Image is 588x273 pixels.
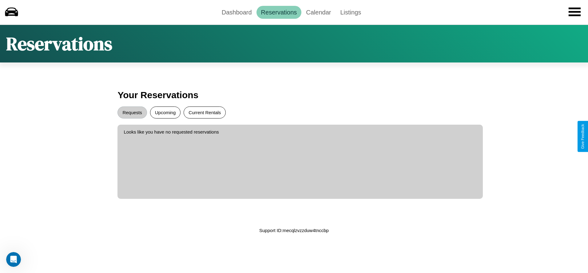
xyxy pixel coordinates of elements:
[301,6,336,19] a: Calendar
[217,6,256,19] a: Dashboard
[117,106,147,118] button: Requests
[6,31,112,56] h1: Reservations
[581,124,585,149] div: Give Feedback
[336,6,366,19] a: Listings
[184,106,226,118] button: Current Rentals
[124,128,476,136] p: Looks like you have no requested reservations
[6,252,21,267] iframe: Intercom live chat
[150,106,181,118] button: Upcoming
[117,87,470,103] h3: Your Reservations
[256,6,302,19] a: Reservations
[259,226,329,235] p: Support ID: mecqlzvzzduw4tnccbp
